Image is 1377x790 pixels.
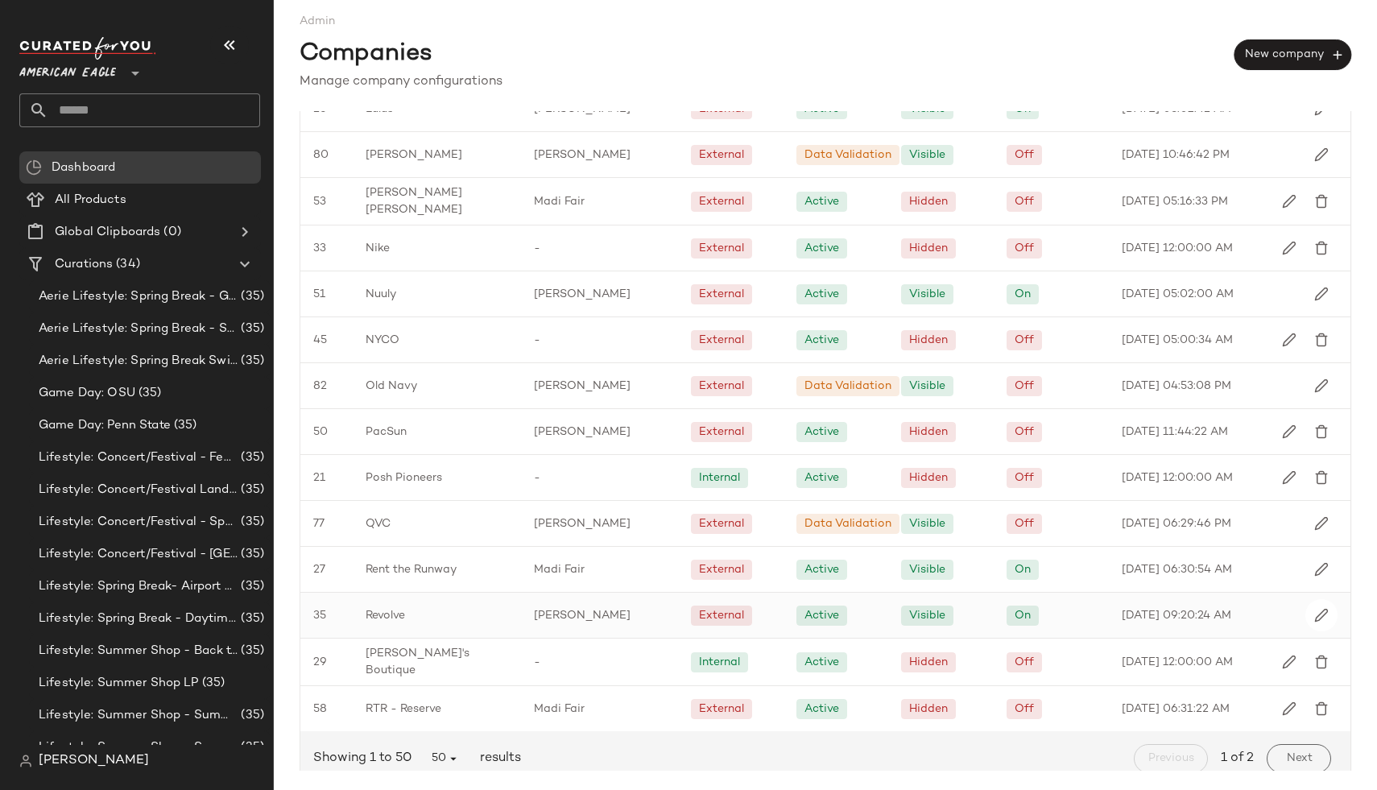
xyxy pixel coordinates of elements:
[804,701,839,718] div: Active
[39,674,199,693] span: Lifestyle: Summer Shop LP
[699,607,744,624] div: External
[1015,701,1034,718] div: Off
[238,449,264,467] span: (35)
[19,37,156,60] img: cfy_white_logo.C9jOOHJF.svg
[1122,240,1233,257] span: [DATE] 12:00:00 AM
[804,424,839,440] div: Active
[366,378,417,395] span: Old Navy
[238,513,264,531] span: (35)
[699,424,744,440] div: External
[39,287,238,306] span: Aerie Lifestyle: Spring Break - Girly/Femme
[135,384,162,403] span: (35)
[238,706,264,725] span: (35)
[909,561,945,578] div: Visible
[699,561,744,578] div: External
[909,654,948,671] div: Hidden
[804,654,839,671] div: Active
[1122,701,1230,718] span: [DATE] 06:31:22 AM
[1314,516,1329,531] img: svg%3e
[1015,240,1034,257] div: Off
[1015,561,1031,578] div: On
[1122,424,1228,440] span: [DATE] 11:44:22 AM
[699,654,740,671] div: Internal
[19,55,116,84] span: American Eagle
[313,147,329,163] span: 80
[1314,378,1329,393] img: svg%3e
[699,701,744,718] div: External
[909,332,948,349] div: Hidden
[313,701,327,718] span: 58
[1015,193,1034,210] div: Off
[909,193,948,210] div: Hidden
[313,286,325,303] span: 51
[804,561,839,578] div: Active
[366,424,407,440] span: PacSun
[1282,424,1296,439] img: svg%3e
[1282,241,1296,255] img: svg%3e
[699,378,744,395] div: External
[366,286,396,303] span: Nuuly
[238,481,264,499] span: (35)
[313,424,328,440] span: 50
[366,645,508,679] span: [PERSON_NAME]'s Boutique
[909,701,948,718] div: Hidden
[534,515,631,532] span: [PERSON_NAME]
[909,607,945,624] div: Visible
[238,738,264,757] span: (35)
[366,332,399,349] span: NYCO
[804,515,891,532] div: Data Validation
[39,384,135,403] span: Game Day: OSU
[1122,286,1234,303] span: [DATE] 05:02:00 AM
[55,191,126,209] span: All Products
[909,424,948,440] div: Hidden
[1285,752,1312,765] span: Next
[1314,333,1329,347] img: svg%3e
[1314,194,1329,209] img: svg%3e
[39,416,171,435] span: Game Day: Penn State
[909,147,945,163] div: Visible
[39,449,238,467] span: Lifestyle: Concert/Festival - Femme
[1122,654,1233,671] span: [DATE] 12:00:00 AM
[1244,48,1342,62] span: New company
[366,607,405,624] span: Revolve
[313,607,326,624] span: 35
[39,513,238,531] span: Lifestyle: Concert/Festival - Sporty
[313,469,325,486] span: 21
[699,515,744,532] div: External
[534,286,631,303] span: [PERSON_NAME]
[1314,562,1329,577] img: svg%3e
[39,642,238,660] span: Lifestyle: Summer Shop - Back to School Essentials
[238,577,264,596] span: (35)
[238,287,264,306] span: (35)
[1015,607,1031,624] div: On
[313,332,327,349] span: 45
[699,332,744,349] div: External
[238,320,264,338] span: (35)
[1282,701,1296,716] img: svg%3e
[39,610,238,628] span: Lifestyle: Spring Break - Daytime Casual
[39,738,238,757] span: Lifestyle: Summer Shop - Summer Internship
[699,240,744,257] div: External
[1122,378,1231,395] span: [DATE] 04:53:08 PM
[1015,515,1034,532] div: Off
[534,332,540,349] span: -
[313,654,327,671] span: 29
[366,240,390,257] span: Nike
[39,320,238,338] span: Aerie Lifestyle: Spring Break - Sporty
[699,469,740,486] div: Internal
[39,545,238,564] span: Lifestyle: Concert/Festival - [GEOGRAPHIC_DATA]
[804,286,839,303] div: Active
[1314,287,1329,301] img: svg%3e
[534,607,631,624] span: [PERSON_NAME]
[534,193,585,210] span: Madi Fair
[1314,701,1329,716] img: svg%3e
[534,561,585,578] span: Madi Fair
[366,515,391,532] span: QVC
[1314,424,1329,439] img: svg%3e
[534,654,540,671] span: -
[1122,469,1233,486] span: [DATE] 12:00:00 AM
[52,159,115,177] span: Dashboard
[1122,147,1230,163] span: [DATE] 10:46:42 PM
[804,469,839,486] div: Active
[39,577,238,596] span: Lifestyle: Spring Break- Airport Style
